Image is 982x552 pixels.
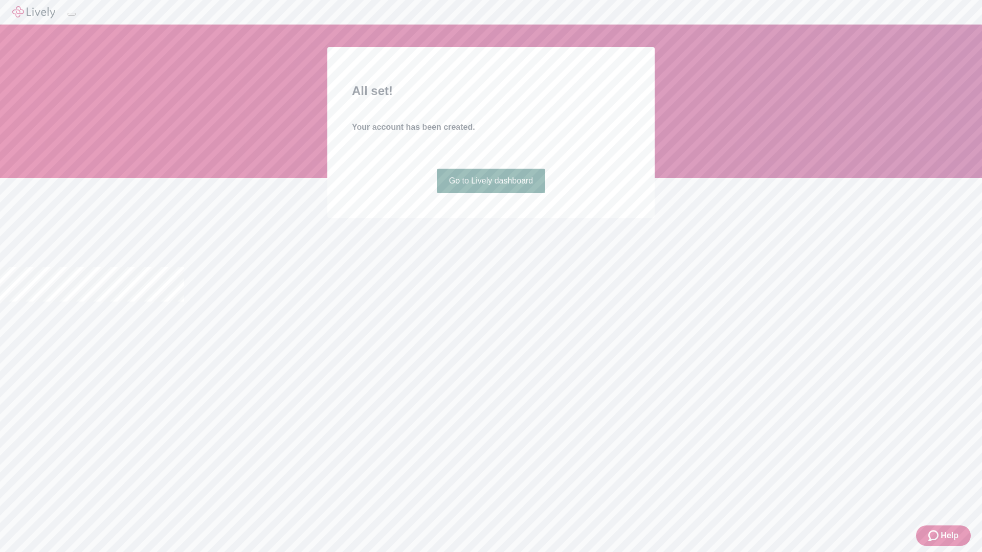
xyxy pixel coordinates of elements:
[12,6,55,18] img: Lively
[928,530,941,542] svg: Zendesk support icon
[352,121,630,133] h4: Your account has been created.
[437,169,546,193] a: Go to Lively dashboard
[352,82,630,100] h2: All set!
[941,530,958,542] span: Help
[68,13,76,16] button: Log out
[916,525,971,546] button: Zendesk support iconHelp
